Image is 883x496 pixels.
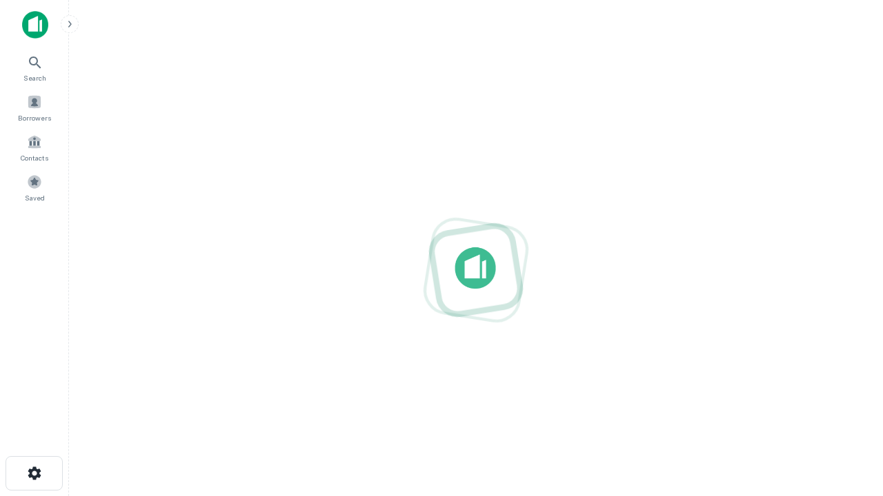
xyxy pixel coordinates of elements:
a: Borrowers [4,89,65,126]
a: Contacts [4,129,65,166]
span: Contacts [21,152,48,163]
span: Search [23,72,46,83]
span: Borrowers [18,112,51,123]
span: Saved [25,192,45,203]
iframe: Chat Widget [814,342,883,408]
img: capitalize-icon.png [22,11,48,39]
a: Search [4,49,65,86]
a: Saved [4,169,65,206]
